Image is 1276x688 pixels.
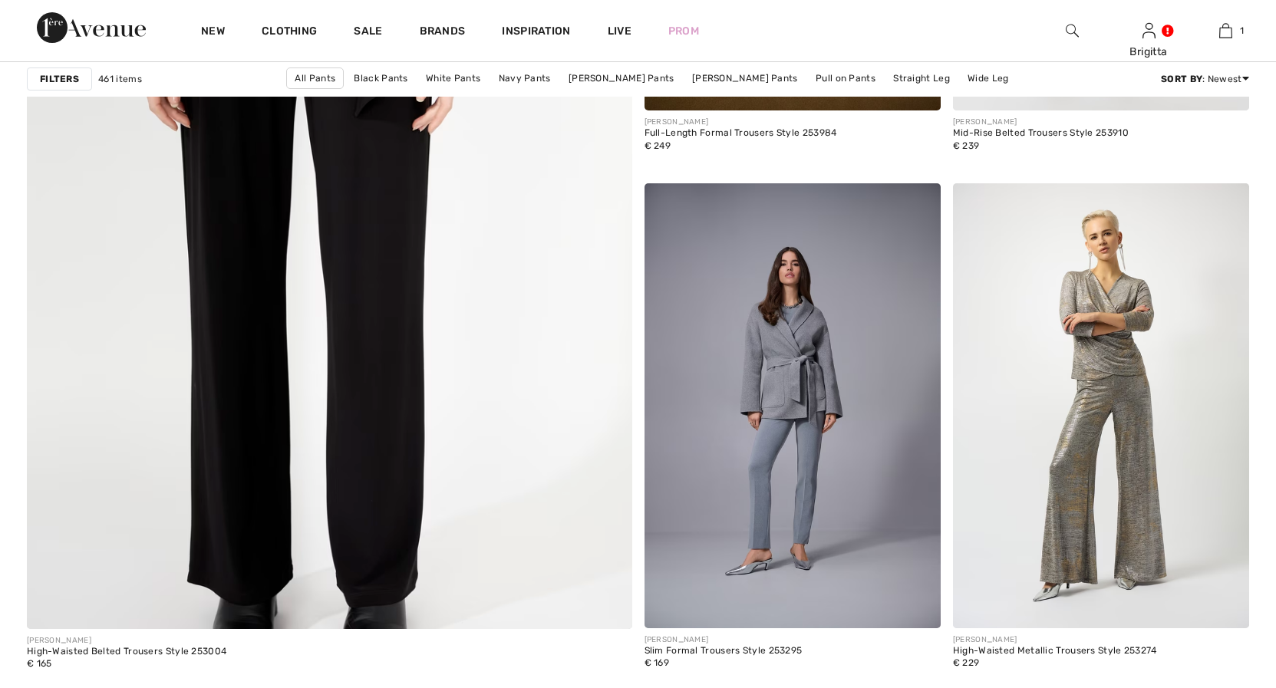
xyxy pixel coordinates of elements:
span: € 249 [645,140,671,151]
img: High-Waisted Metallic Trousers Style 253274. Beige/multi [953,183,1249,627]
a: [PERSON_NAME] Pants [561,68,682,88]
div: Brigitta [1111,44,1186,60]
div: [PERSON_NAME] [953,117,1129,128]
strong: Filters [40,72,79,86]
a: Pull on Pants [808,68,883,88]
a: Prom [668,23,699,39]
a: White Pants [418,68,488,88]
div: [PERSON_NAME] [645,117,837,128]
span: € 239 [953,140,980,151]
img: 1ère Avenue [37,12,146,43]
a: Brands [420,25,466,41]
div: : Newest [1161,72,1249,86]
img: Slim Formal Trousers Style 253295. Grey melange [645,183,941,627]
a: [PERSON_NAME] Pants [684,68,806,88]
img: My Info [1142,21,1156,40]
div: High-Waisted Belted Trousers Style 253004 [27,647,226,657]
span: € 229 [953,657,980,668]
a: Live [608,23,631,39]
span: Inspiration [502,25,570,41]
strong: Sort By [1161,74,1202,84]
a: All Pants [286,67,344,89]
a: Navy Pants [491,68,559,88]
div: Slim Formal Trousers Style 253295 [645,646,803,657]
span: 1 [1240,24,1244,38]
span: 461 items [98,72,142,86]
a: Sale [354,25,382,41]
div: [PERSON_NAME] [645,634,803,646]
div: Full-Length Formal Trousers Style 253984 [645,128,837,139]
span: € 169 [645,657,670,668]
a: Wide Leg [960,68,1016,88]
a: Sign In [1142,23,1156,38]
div: Mid-Rise Belted Trousers Style 253910 [953,128,1129,139]
a: Straight Leg [885,68,958,88]
span: € 165 [27,658,52,669]
div: [PERSON_NAME] [27,635,226,647]
a: Black Pants [346,68,415,88]
a: New [201,25,225,41]
a: 1 [1188,21,1263,40]
a: Clothing [262,25,317,41]
img: search the website [1066,21,1079,40]
div: High-Waisted Metallic Trousers Style 253274 [953,646,1157,657]
img: My Bag [1219,21,1232,40]
div: [PERSON_NAME] [953,634,1157,646]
